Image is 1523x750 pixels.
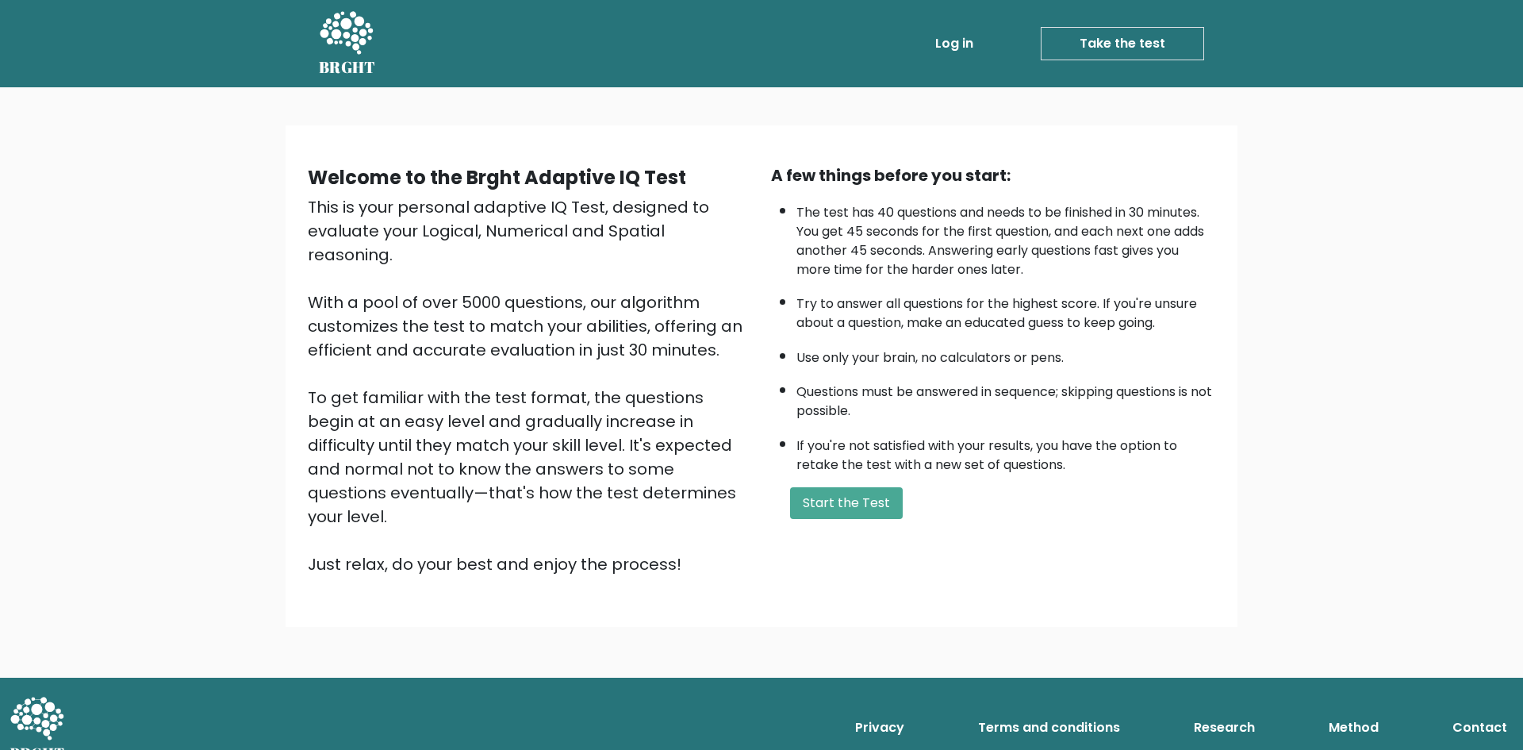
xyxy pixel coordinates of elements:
[1322,712,1385,744] a: Method
[771,163,1215,187] div: A few things before you start:
[972,712,1126,744] a: Terms and conditions
[319,58,376,77] h5: BRGHT
[929,28,980,60] a: Log in
[796,375,1215,421] li: Questions must be answered in sequence; skipping questions is not possible.
[849,712,911,744] a: Privacy
[1446,712,1513,744] a: Contact
[790,487,903,519] button: Start the Test
[308,164,686,190] b: Welcome to the Brght Adaptive IQ Test
[1041,27,1204,60] a: Take the test
[796,429,1215,475] li: If you're not satisfied with your results, you have the option to retake the test with a new set ...
[796,195,1215,279] li: The test has 40 questions and needs to be finished in 30 minutes. You get 45 seconds for the firs...
[308,195,752,576] div: This is your personal adaptive IQ Test, designed to evaluate your Logical, Numerical and Spatial ...
[796,287,1215,333] li: Try to answer all questions for the highest score. If you're unsure about a question, make an edu...
[796,340,1215,367] li: Use only your brain, no calculators or pens.
[1187,712,1261,744] a: Research
[319,6,376,81] a: BRGHT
